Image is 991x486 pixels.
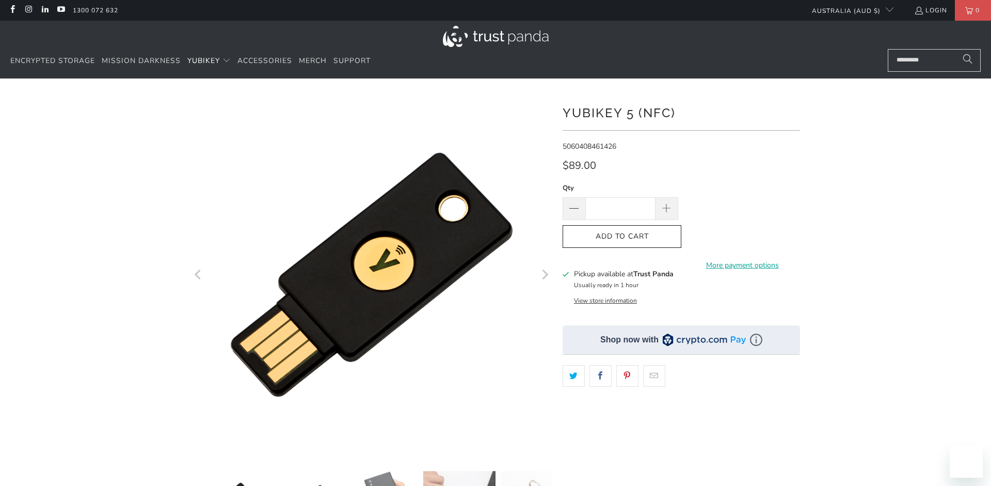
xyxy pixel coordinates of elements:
a: Accessories [237,49,292,73]
button: Add to Cart [563,225,681,248]
a: Mission Darkness [102,49,181,73]
span: $89.00 [563,159,596,173]
span: YubiKey [187,56,220,66]
img: Trust Panda Australia [443,26,549,47]
small: Usually ready in 1 hour [574,281,638,289]
a: Trust Panda Australia on Facebook [8,6,17,14]
button: View store information [574,296,637,305]
span: 5060408461426 [563,142,616,151]
h3: Pickup available at [574,269,674,279]
span: Add to Cart [573,232,670,241]
a: Login [914,5,947,16]
a: More payment options [684,260,800,271]
a: Encrypted Storage [10,49,95,73]
button: Previous [190,94,207,456]
iframe: Button to launch messaging window [950,445,983,478]
button: Next [536,94,553,456]
a: YubiKey 5 (NFC) - Trust Panda [191,94,552,456]
span: Merch [299,56,327,66]
span: Mission Darkness [102,56,181,66]
a: 1300 072 632 [73,5,118,16]
a: Share this on Twitter [563,365,585,387]
div: Shop now with [600,334,659,346]
a: Trust Panda Australia on Instagram [24,6,33,14]
a: Email this to a friend [643,365,665,387]
a: Share this on Pinterest [616,365,638,387]
a: Trust Panda Australia on YouTube [56,6,65,14]
nav: Translation missing: en.navigation.header.main_nav [10,49,371,73]
a: Merch [299,49,327,73]
a: Trust Panda Australia on LinkedIn [40,6,49,14]
label: Qty [563,182,678,194]
button: Search [955,49,981,72]
b: Trust Panda [633,269,674,279]
a: Share this on Facebook [589,365,612,387]
h1: YubiKey 5 (NFC) [563,102,800,122]
span: Support [333,56,371,66]
summary: YubiKey [187,49,231,73]
input: Search... [888,49,981,72]
span: Encrypted Storage [10,56,95,66]
a: Support [333,49,371,73]
span: Accessories [237,56,292,66]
